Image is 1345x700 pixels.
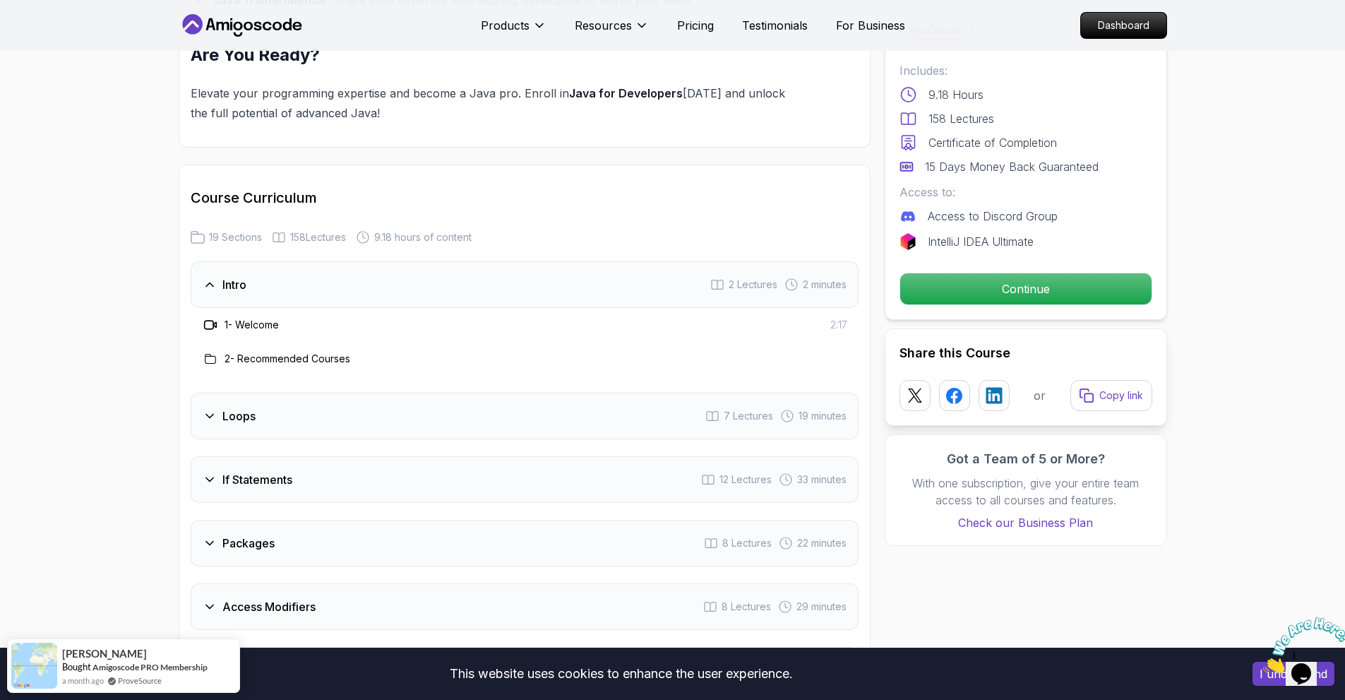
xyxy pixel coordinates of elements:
img: Chat attention grabber [6,6,93,61]
p: 9.18 Hours [928,86,984,103]
span: 12 Lectures [719,473,772,487]
button: Loops7 Lectures 19 minutes [191,393,859,439]
p: Dashboard [1081,13,1166,38]
span: 22 minutes [797,536,847,550]
span: 8 Lectures [722,536,772,550]
span: a month ago [62,675,104,687]
h3: Got a Team of 5 or More? [899,449,1152,469]
a: Check our Business Plan [899,514,1152,531]
button: Intro2 Lectures 2 minutes [191,261,859,308]
p: Products [481,17,530,34]
span: 29 minutes [796,600,847,614]
img: provesource social proof notification image [11,643,57,689]
p: Access to Discord Group [928,208,1058,225]
span: 2 minutes [803,278,847,292]
p: 158 Lectures [928,110,994,127]
p: With one subscription, give your entire team access to all courses and features. [899,475,1152,509]
img: jetbrains logo [899,233,916,250]
h3: Loops [222,408,256,425]
p: Includes: [899,62,1152,79]
span: 1 [6,6,11,18]
button: Copy link [1070,380,1152,411]
button: Packages8 Lectures 22 minutes [191,520,859,566]
h3: 2 - Recommended Courses [225,352,350,366]
strong: Java for Developers [569,86,683,100]
span: 19 Sections [209,230,262,244]
span: [PERSON_NAME] [62,648,147,660]
h2: Share this Course [899,343,1152,363]
h3: Access Modifiers [222,598,316,615]
p: Continue [900,273,1152,304]
p: Certificate of Completion [928,134,1057,151]
h3: Intro [222,276,246,293]
span: 158 Lectures [290,230,346,244]
span: 8 Lectures [722,600,771,614]
p: Elevate your programming expertise and become a Java pro. Enroll in [DATE] and unlock the full po... [191,83,791,123]
button: Methods8 Lectures 24 minutes [191,647,859,694]
h3: 1 - Welcome [225,318,279,332]
span: 19 minutes [799,409,847,423]
button: Accept cookies [1253,662,1334,686]
button: Products [481,17,546,45]
span: 2 Lectures [729,278,777,292]
a: Pricing [677,17,714,34]
a: Testimonials [742,17,808,34]
p: or [1034,387,1046,404]
span: Bought [62,661,91,672]
p: 15 Days Money Back Guaranteed [925,158,1099,175]
button: Access Modifiers8 Lectures 29 minutes [191,583,859,630]
p: Access to: [899,184,1152,201]
a: For Business [836,17,905,34]
span: 33 minutes [797,473,847,487]
h3: Packages [222,535,275,552]
a: Dashboard [1080,12,1167,39]
button: Resources [575,17,649,45]
button: If Statements12 Lectures 33 minutes [191,456,859,503]
p: IntelliJ IDEA Ultimate [928,233,1034,250]
h3: If Statements [222,471,292,488]
span: 7 Lectures [724,409,773,423]
h2: Are You Ready? [191,44,791,66]
p: Copy link [1099,388,1143,403]
span: 2:17 [830,318,847,332]
a: ProveSource [118,675,162,687]
iframe: chat widget [1257,612,1345,679]
button: Continue [899,273,1152,305]
a: Amigoscode PRO Membership [92,662,208,672]
div: This website uses cookies to enhance the user experience. [11,658,1231,689]
h2: Course Curriculum [191,188,859,208]
p: Resources [575,17,632,34]
span: 9.18 hours of content [374,230,472,244]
